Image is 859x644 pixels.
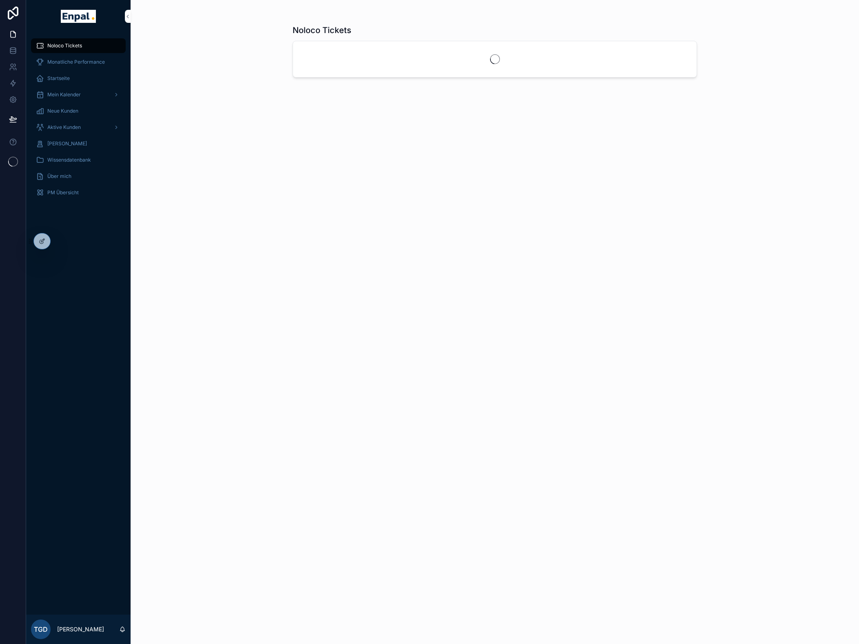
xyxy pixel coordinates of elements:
span: Wissensdatenbank [47,157,91,163]
a: PM Übersicht [31,185,126,200]
span: Startseite [47,75,70,82]
a: Startseite [31,71,126,86]
img: App logo [61,10,95,23]
span: Neue Kunden [47,108,78,114]
a: Monatliche Performance [31,55,126,69]
a: Mein Kalender [31,87,126,102]
h1: Noloco Tickets [293,24,351,36]
a: Neue Kunden [31,104,126,118]
span: [PERSON_NAME] [47,140,87,147]
span: Über mich [47,173,71,180]
a: Über mich [31,169,126,184]
a: Noloco Tickets [31,38,126,53]
p: [PERSON_NAME] [57,625,104,633]
span: Monatliche Performance [47,59,105,65]
a: Wissensdatenbank [31,153,126,167]
div: scrollable content [26,33,131,211]
span: Mein Kalender [47,91,81,98]
a: Aktive Kunden [31,120,126,135]
span: Noloco Tickets [47,42,82,49]
span: Aktive Kunden [47,124,81,131]
span: PM Übersicht [47,189,79,196]
a: [PERSON_NAME] [31,136,126,151]
span: TgD [34,624,48,634]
